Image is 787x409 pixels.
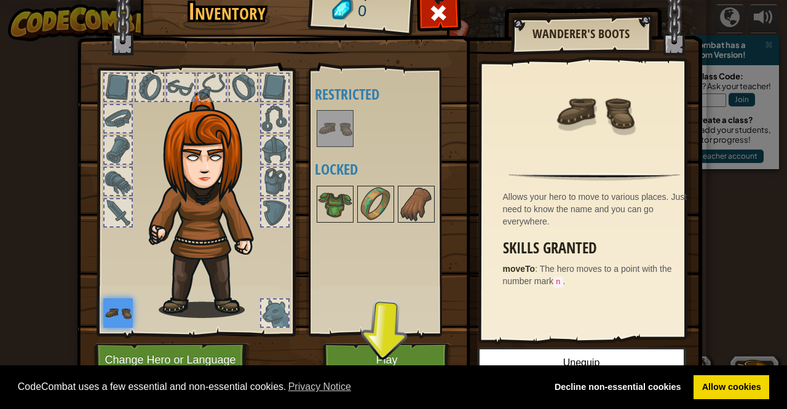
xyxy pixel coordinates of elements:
button: Unequip [478,347,686,378]
span: : [535,264,540,274]
img: portrait.png [318,187,352,221]
img: portrait.png [399,187,433,221]
img: portrait.png [358,187,393,221]
a: learn more about cookies [287,378,354,396]
img: portrait.png [555,72,635,152]
button: Play [323,343,451,377]
h4: Locked [315,161,469,177]
img: hr.png [508,173,679,181]
code: n [553,277,563,288]
img: portrait.png [103,298,133,328]
div: Allows your hero to move to various places. Just need to know the name and you can go everywhere. [503,191,692,228]
h3: Skills Granted [503,240,692,256]
h4: Restricted [315,86,469,102]
span: The hero moves to a point with the number mark . [503,264,672,286]
a: allow cookies [694,375,769,400]
button: Change Hero or Language [94,343,250,377]
img: portrait.png [318,111,352,146]
strong: moveTo [503,264,536,274]
span: CodeCombat uses a few essential and non-essential cookies. [18,378,537,396]
h2: Wanderer's Boots [523,27,639,41]
a: deny cookies [546,375,689,400]
img: hair_f2.png [143,92,275,318]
